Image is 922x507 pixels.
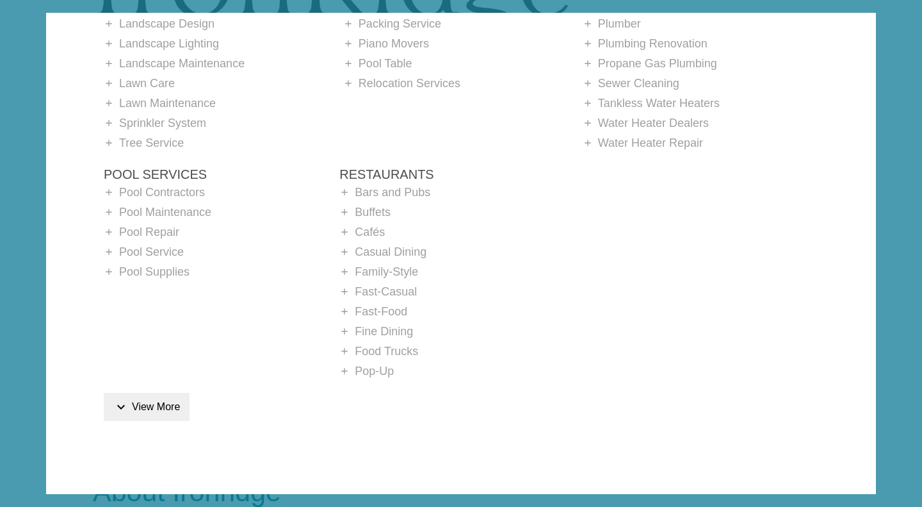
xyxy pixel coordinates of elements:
[104,58,114,69] span: add
[583,98,593,108] span: add
[339,187,350,197] span: add
[104,224,339,241] div: Pool Repair
[343,78,353,88] span: add
[104,267,114,277] span: add
[339,247,350,257] span: add
[104,138,114,148] span: add
[104,75,339,92] div: Lawn Care
[104,393,190,421] button: expand_moreView More
[343,15,579,33] div: Packing Service
[113,399,129,415] span: expand_more
[339,165,575,184] div: Restaurants
[339,224,575,241] div: Cafés
[339,346,350,356] span: add
[339,267,350,277] span: add
[583,115,818,132] div: Water Heater Dealers
[343,35,579,53] div: Piano Movers
[339,283,575,301] div: Fast-Casual
[583,35,818,53] div: Plumbing Renovation
[104,118,114,128] span: add
[339,363,575,380] div: Pop-Up
[104,38,114,49] span: add
[343,75,579,92] div: Relocation Services
[339,326,350,337] span: add
[583,135,818,152] div: Water Heater Repair
[104,165,339,184] div: Pool Services
[104,187,114,197] span: add
[104,247,114,257] span: add
[583,75,818,92] div: Sewer Cleaning
[104,184,339,201] div: Pool Contractors
[339,343,575,360] div: Food Trucks
[583,138,593,148] span: add
[339,303,575,320] div: Fast-Food
[104,95,339,112] div: Lawn Maintenance
[104,135,339,152] div: Tree Service
[583,118,593,128] span: add
[104,207,114,217] span: add
[104,78,114,88] span: add
[583,58,593,69] span: add
[104,19,114,29] span: add
[339,244,575,261] div: Casual Dining
[104,227,114,237] span: add
[339,227,350,237] span: add
[104,204,339,221] div: Pool Maintenance
[583,78,593,88] span: add
[583,55,818,72] div: Propane Gas Plumbing
[583,19,593,29] span: add
[104,244,339,261] div: Pool Service
[343,55,579,72] div: Pool Table
[339,263,575,281] div: Family-Style
[583,15,818,33] div: Plumber
[104,263,339,281] div: Pool Supplies
[339,306,350,317] span: add
[343,19,353,29] span: add
[343,58,353,69] span: add
[339,287,350,297] span: add
[104,98,114,108] span: add
[104,55,339,72] div: Landscape Maintenance
[339,204,575,221] div: Buffets
[104,15,339,33] div: Landscape Design
[343,38,353,49] span: add
[339,184,575,201] div: Bars and Pubs
[339,207,350,217] span: add
[104,35,339,53] div: Landscape Lighting
[339,366,350,376] span: add
[104,115,339,132] div: Sprinkler System
[583,95,818,112] div: Tankless Water Heaters
[583,38,593,49] span: add
[339,323,575,340] div: Fine Dining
